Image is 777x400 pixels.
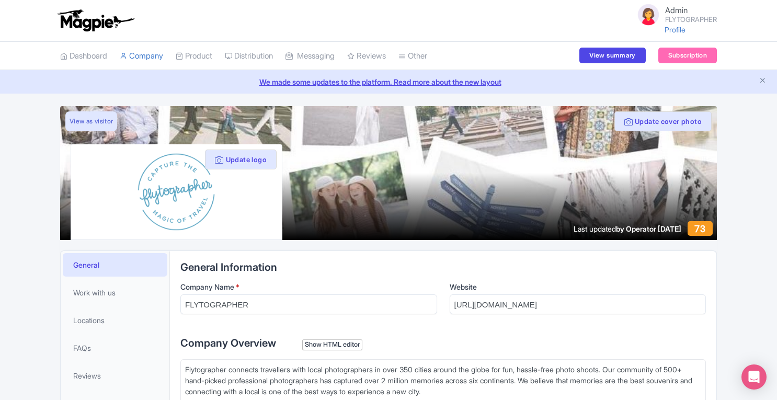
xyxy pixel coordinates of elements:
a: Profile [665,25,685,34]
a: Dashboard [60,42,107,71]
span: 73 [694,223,705,234]
small: FLYTOGRAPHER [665,16,717,23]
img: logo-ab69f6fb50320c5b225c76a69d11143b.png [55,9,136,32]
a: Messaging [285,42,335,71]
a: Company [120,42,163,71]
a: Subscription [658,48,717,63]
span: by Operator [DATE] [616,224,681,233]
a: General [63,253,167,277]
a: Reviews [347,42,386,71]
a: View summary [579,48,645,63]
a: We made some updates to the platform. Read more about the new layout [6,76,771,87]
span: Admin [665,5,688,15]
button: Update cover photo [614,111,712,131]
div: Last updated [574,223,681,234]
a: Reviews [63,364,167,387]
span: Reviews [73,370,101,381]
a: Other [398,42,427,71]
span: Work with us [73,287,116,298]
img: mfb7ywo80udjpwjfv3v0.png [92,153,260,231]
span: FAQs [73,342,91,353]
span: General [73,259,99,270]
button: Update logo [205,150,277,169]
h2: General Information [180,261,706,273]
a: Locations [63,308,167,332]
span: Company Name [180,282,234,291]
div: Show HTML editor [302,339,362,350]
span: Locations [73,315,105,326]
img: avatar_key_member-9c1dde93af8b07d7383eb8b5fb890c87.png [636,2,661,27]
a: Admin FLYTOGRAPHER [630,2,717,27]
a: Distribution [225,42,273,71]
div: Open Intercom Messenger [741,364,767,390]
a: View as visitor [65,111,117,131]
a: Work with us [63,281,167,304]
a: FAQs [63,336,167,360]
span: Company Overview [180,337,276,349]
a: Product [176,42,212,71]
button: Close announcement [759,75,767,87]
span: Website [450,282,477,291]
